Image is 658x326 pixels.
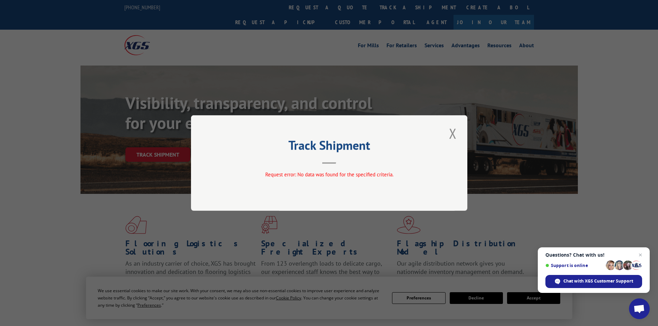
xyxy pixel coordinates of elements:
[545,252,642,258] span: Questions? Chat with us!
[545,263,603,268] span: Support is online
[265,171,393,178] span: Request error: No data was found for the specified criteria.
[629,298,650,319] a: Open chat
[226,140,433,154] h2: Track Shipment
[447,124,459,143] button: Close modal
[563,278,633,284] span: Chat with XGS Customer Support
[545,275,642,288] span: Chat with XGS Customer Support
